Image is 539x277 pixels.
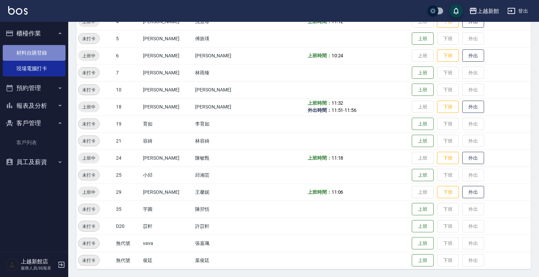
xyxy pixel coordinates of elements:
td: 容綺 [141,132,193,149]
td: 小邱 [141,166,193,184]
img: Logo [8,6,28,15]
span: 未打卡 [78,86,99,93]
span: 未打卡 [78,172,99,179]
button: 下班 [437,101,459,113]
b: 上班時間： [308,155,332,161]
span: 未打卡 [78,240,99,247]
div: 上越新館 [477,7,499,15]
span: 未打卡 [78,35,99,42]
b: 上班時間： [308,100,332,106]
td: 19 [114,115,141,132]
td: [PERSON_NAME] [141,149,193,166]
button: 外出 [462,186,484,199]
td: 5 [114,30,141,47]
button: 登出 [505,5,531,17]
button: 下班 [437,152,459,164]
span: 未打卡 [78,69,99,76]
td: 林容綺 [193,132,254,149]
button: 上班 [412,220,434,233]
td: 6 [114,47,141,64]
button: 上班 [412,254,434,267]
button: 上班 [412,84,434,96]
span: 上班中 [78,189,100,196]
td: 林雨臻 [193,64,254,81]
a: 客戶列表 [3,135,65,150]
p: 服務人員/純報表 [21,265,56,271]
td: [PERSON_NAME] [141,64,193,81]
td: 陳羿恬 [193,201,254,218]
td: 葉俊廷 [193,252,254,269]
td: 育如 [141,115,193,132]
td: 無代號 [114,252,141,269]
td: [PERSON_NAME] [141,81,193,98]
button: 外出 [462,101,484,113]
td: 芋圓 [141,201,193,218]
td: 苡軒 [141,218,193,235]
td: [PERSON_NAME] [141,30,193,47]
button: 預約管理 [3,79,65,97]
button: 上越新館 [466,4,502,18]
b: 上班時間： [308,19,332,24]
button: 上班 [412,237,434,250]
td: D20 [114,218,141,235]
td: vava [141,235,193,252]
td: 10 [114,81,141,98]
button: save [449,4,463,18]
b: 上班時間： [308,53,332,58]
td: [PERSON_NAME] [193,47,254,64]
span: 上班中 [78,155,100,162]
td: 24 [114,149,141,166]
td: [PERSON_NAME] [141,98,193,115]
button: 下班 [437,49,459,62]
span: 11:18 [332,155,344,161]
button: 上班 [412,67,434,79]
td: 李育如 [193,115,254,132]
span: 上班中 [78,52,100,59]
button: 上班 [412,203,434,216]
button: 報表及分析 [3,97,65,115]
span: 10:24 [332,53,344,58]
td: 王馨妮 [193,184,254,201]
button: 客戶管理 [3,114,65,132]
a: 現場電腦打卡 [3,61,65,76]
td: 21 [114,132,141,149]
button: 下班 [437,186,459,199]
td: [PERSON_NAME] [193,98,254,115]
span: 未打卡 [78,137,99,145]
span: 11:56 [345,107,356,113]
span: 未打卡 [78,257,99,264]
span: 未打卡 [78,120,99,128]
td: [PERSON_NAME] [141,47,193,64]
b: 外出時間： [308,107,332,113]
span: 11:06 [332,189,344,195]
td: 陳敏甄 [193,149,254,166]
b: 上班時間： [308,189,332,195]
td: 張嘉珮 [193,235,254,252]
td: 無代號 [114,235,141,252]
button: 櫃檯作業 [3,25,65,42]
button: 外出 [462,152,484,164]
button: 外出 [462,49,484,62]
td: 俊廷 [141,252,193,269]
td: [PERSON_NAME] [193,81,254,98]
td: 邱湘芸 [193,166,254,184]
button: 上班 [412,118,434,130]
td: 18 [114,98,141,115]
span: 11:32 [332,100,344,106]
span: 未打卡 [78,206,99,213]
h5: 上越新館店 [21,258,56,265]
button: 員工及薪資 [3,153,65,171]
td: 7 [114,64,141,81]
td: 傅旌瑛 [193,30,254,47]
td: 許苡軒 [193,218,254,235]
span: 上班中 [78,103,100,111]
button: 上班 [412,32,434,45]
td: 25 [114,166,141,184]
a: 材料自購登錄 [3,45,65,61]
span: 11:51 [332,107,344,113]
button: 上班 [412,169,434,181]
span: 11:12 [332,19,344,24]
td: - [306,98,410,115]
td: [PERSON_NAME] [141,184,193,201]
td: 29 [114,184,141,201]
